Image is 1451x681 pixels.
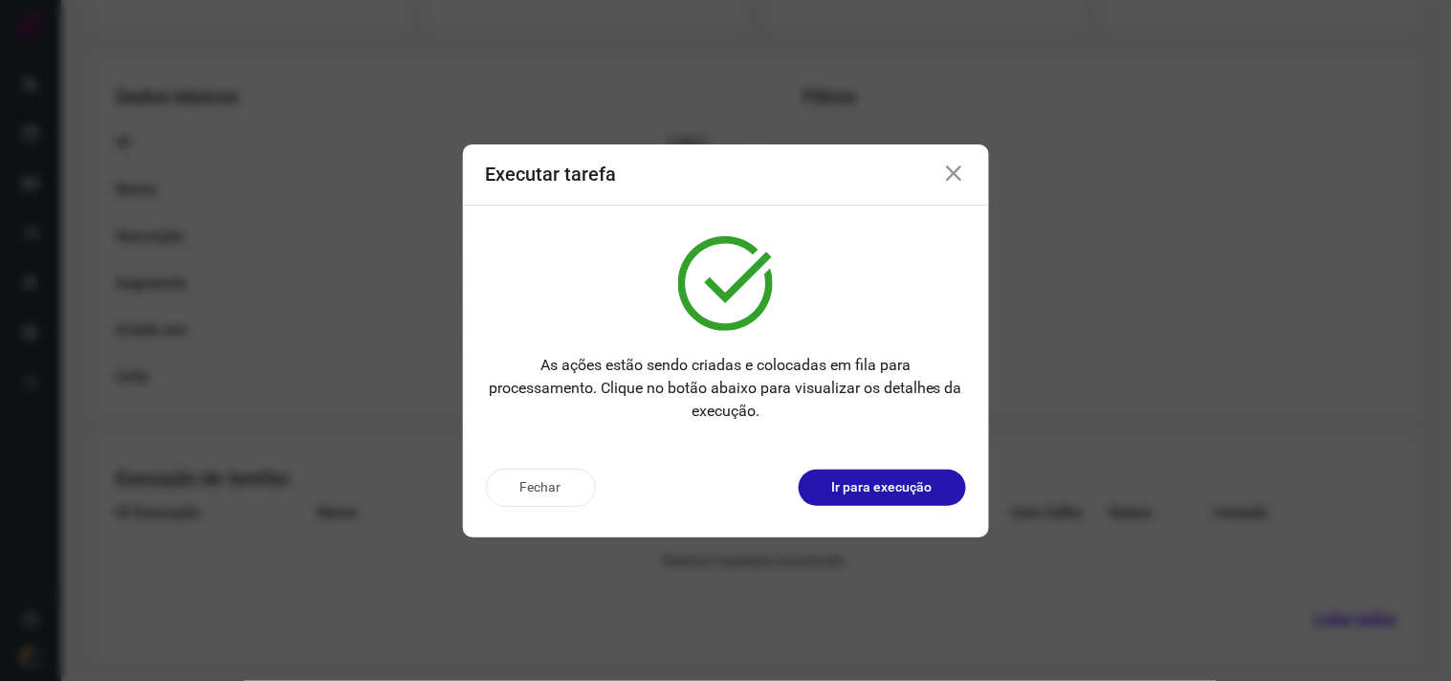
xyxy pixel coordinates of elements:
button: Ir para execução [799,470,966,506]
button: Fechar [486,469,596,507]
h3: Executar tarefa [486,163,617,186]
p: As ações estão sendo criadas e colocadas em fila para processamento. Clique no botão abaixo para ... [486,354,966,423]
img: verified.svg [678,236,773,331]
p: Ir para execução [832,477,933,497]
